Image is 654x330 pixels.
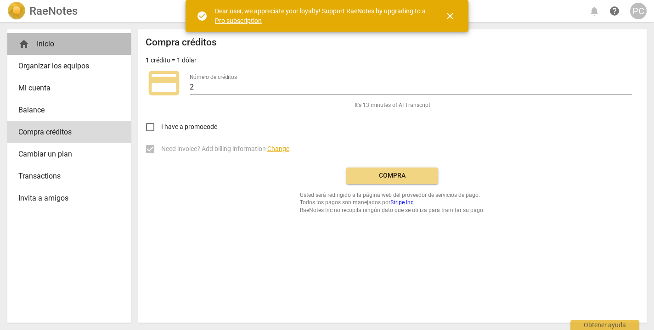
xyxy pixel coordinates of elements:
[7,121,131,143] a: Compra créditos
[197,11,208,22] span: check_circle
[7,187,131,209] a: Invita a amigos
[146,56,197,65] p: 1 crédito = 1 dólar
[445,11,456,22] span: close
[161,144,289,154] span: Need invoice? Add billing information
[390,199,415,206] a: Stripe Inc.
[146,65,182,101] span: credit_card
[346,168,438,184] button: Compra
[161,122,217,132] span: I have a promocode
[18,39,29,50] span: home
[146,37,217,48] h2: Compra créditos
[215,17,262,24] a: Pro subscription
[439,5,461,27] button: Cerrar
[18,193,113,204] span: Invita a amigos
[215,6,428,25] div: Dear user, we appreciate your loyalty! Support RaeNotes by upgrading to a
[18,127,113,138] span: Compra créditos
[354,171,431,180] span: Compra
[570,320,639,330] div: Obtener ayuda
[29,5,78,17] h2: RaeNotes
[18,149,113,160] span: Cambiar un plan
[355,101,430,109] span: It's 13 minutes of AI Transcript
[7,2,78,20] a: LogoRaeNotes
[7,99,131,121] a: Balance
[18,83,113,94] span: Mi cuenta
[190,74,237,80] label: Número de créditos
[267,145,289,152] span: Change
[18,61,113,72] span: Organizar los equipos
[7,77,131,99] a: Mi cuenta
[7,165,131,187] a: Transactions
[300,191,485,214] span: Usted será redirigido a la página web del proveedor de servicios de pago. Todos los pagos son man...
[606,3,623,19] a: Obtener ayuda
[630,3,647,19] button: PC
[18,39,113,50] div: Inicio
[18,105,113,116] span: Balance
[18,171,113,182] span: Transactions
[7,33,131,55] div: Inicio
[7,2,26,20] img: Logo
[609,6,620,17] span: help
[7,143,131,165] a: Cambiar un plan
[7,55,131,77] a: Organizar los equipos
